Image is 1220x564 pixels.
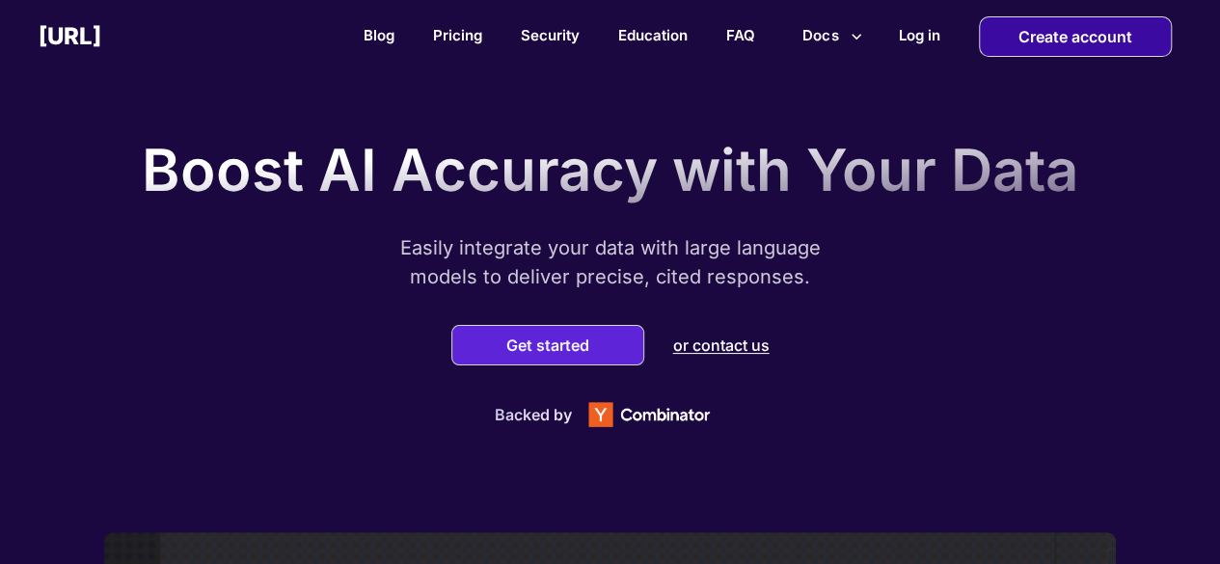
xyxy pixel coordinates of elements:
p: Create account [1018,17,1132,56]
a: Education [618,26,688,44]
img: Y Combinator logo [572,391,726,438]
p: or contact us [673,336,770,355]
p: Easily integrate your data with large language models to deliver precise, cited responses. [369,233,852,291]
a: Blog [364,26,394,44]
a: Security [521,26,580,44]
p: Backed by [495,405,572,424]
a: Pricing [433,26,482,44]
button: more [794,17,870,54]
h2: Log in [899,26,940,44]
h2: [URL] [39,22,101,50]
p: Boost AI Accuracy with Your Data [142,135,1078,204]
button: Get started [501,336,595,355]
a: FAQ [726,26,755,44]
